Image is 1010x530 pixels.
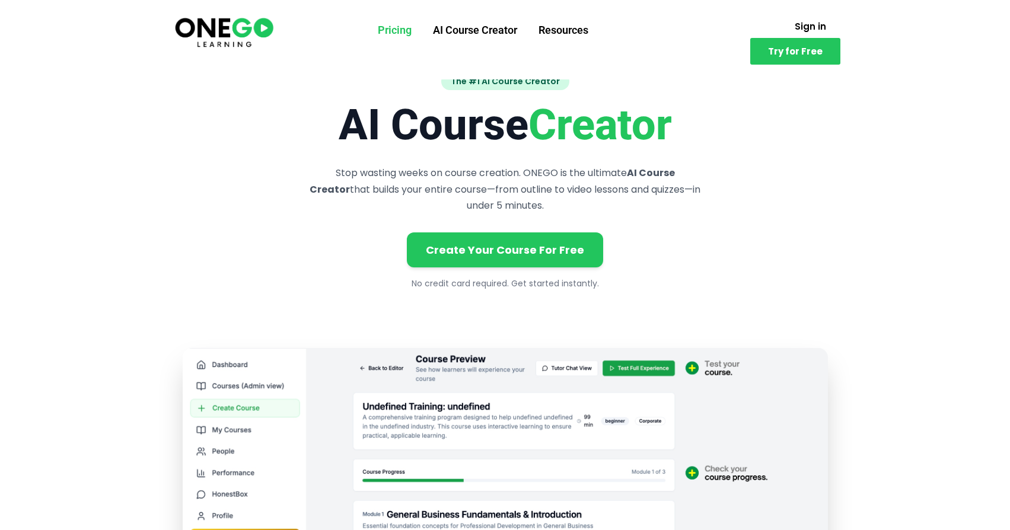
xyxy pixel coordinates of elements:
[441,73,569,90] span: The #1 AI Course Creator
[795,22,826,31] span: Sign in
[528,15,599,46] a: Resources
[183,277,828,291] p: No credit card required. Get started instantly.
[183,100,828,151] h1: AI Course
[528,100,672,150] span: Creator
[780,15,840,38] a: Sign in
[310,166,675,196] strong: AI Course Creator
[367,15,422,46] a: Pricing
[750,38,840,65] a: Try for Free
[422,15,528,46] a: AI Course Creator
[407,232,603,267] a: Create Your Course For Free
[768,47,823,56] span: Try for Free
[306,165,705,213] p: Stop wasting weeks on course creation. ONEGO is the ultimate that builds your entire course—from ...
